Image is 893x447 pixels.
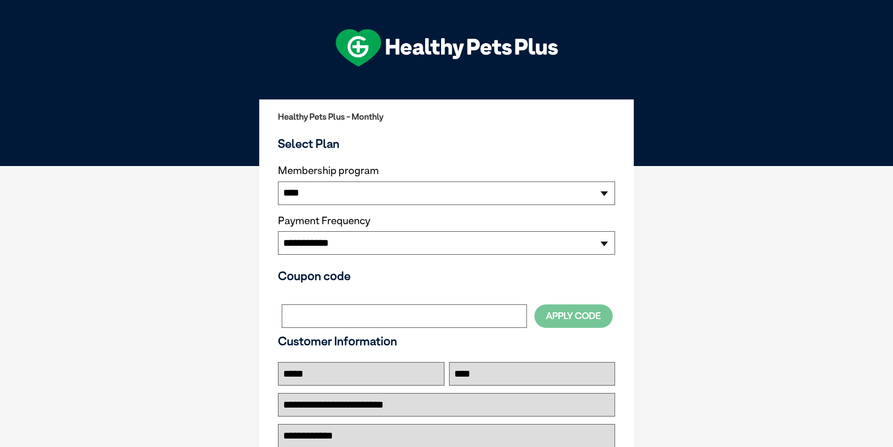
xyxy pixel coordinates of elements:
h3: Coupon code [278,269,615,283]
img: hpp-logo-landscape-green-white.png [336,29,558,67]
button: Apply Code [534,304,613,327]
label: Payment Frequency [278,215,370,227]
h2: Healthy Pets Plus - Monthly [278,112,615,121]
label: Membership program [278,165,615,177]
h3: Select Plan [278,136,615,151]
h3: Customer Information [278,334,615,348]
